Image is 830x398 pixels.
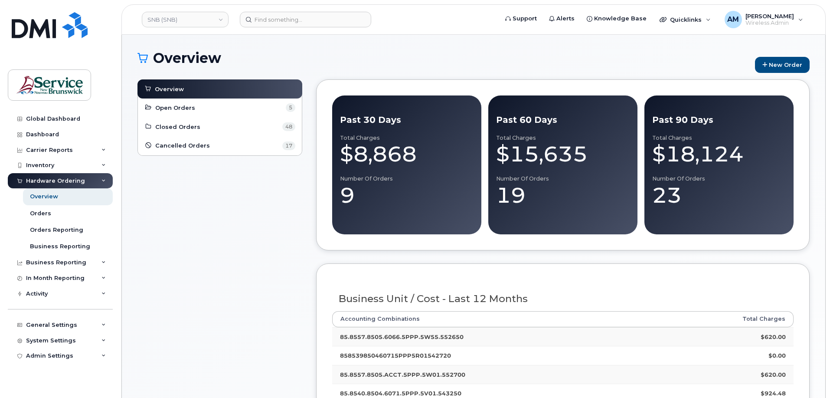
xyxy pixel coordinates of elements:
[496,141,630,167] div: $15,635
[155,104,195,112] span: Open Orders
[755,57,810,73] a: New Order
[144,102,295,113] a: Open Orders 5
[652,114,786,126] div: Past 90 Days
[340,141,474,167] div: $8,868
[761,333,786,340] strong: $620.00
[340,352,451,359] strong: 858539850460715PPP5R01542720
[332,311,657,327] th: Accounting Combinations
[652,135,786,141] div: Total Charges
[340,371,465,378] strong: 85.8557.8505.ACCT.5PPP.5W01.552700
[340,182,474,208] div: 9
[496,182,630,208] div: 19
[339,293,788,304] h3: Business Unit / Cost - Last 12 Months
[144,122,295,132] a: Closed Orders 48
[652,141,786,167] div: $18,124
[282,141,295,150] span: 17
[496,114,630,126] div: Past 60 Days
[155,123,200,131] span: Closed Orders
[340,114,474,126] div: Past 30 Days
[496,175,630,182] div: Number of Orders
[768,352,786,359] strong: $0.00
[155,85,184,93] span: Overview
[657,311,794,327] th: Total Charges
[496,135,630,141] div: Total Charges
[340,390,461,397] strong: 85.8540.8504.6071.5PPP.5V01.543250
[155,141,210,150] span: Cancelled Orders
[340,175,474,182] div: Number of Orders
[340,333,464,340] strong: 85.8557.8505.6066.5PPP.5W55.552650
[652,182,786,208] div: 23
[144,141,295,151] a: Cancelled Orders 17
[144,84,296,94] a: Overview
[286,103,295,112] span: 5
[652,175,786,182] div: Number of Orders
[340,135,474,141] div: Total Charges
[137,50,751,66] h1: Overview
[761,390,786,397] strong: $924.48
[282,122,295,131] span: 48
[761,371,786,378] strong: $620.00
